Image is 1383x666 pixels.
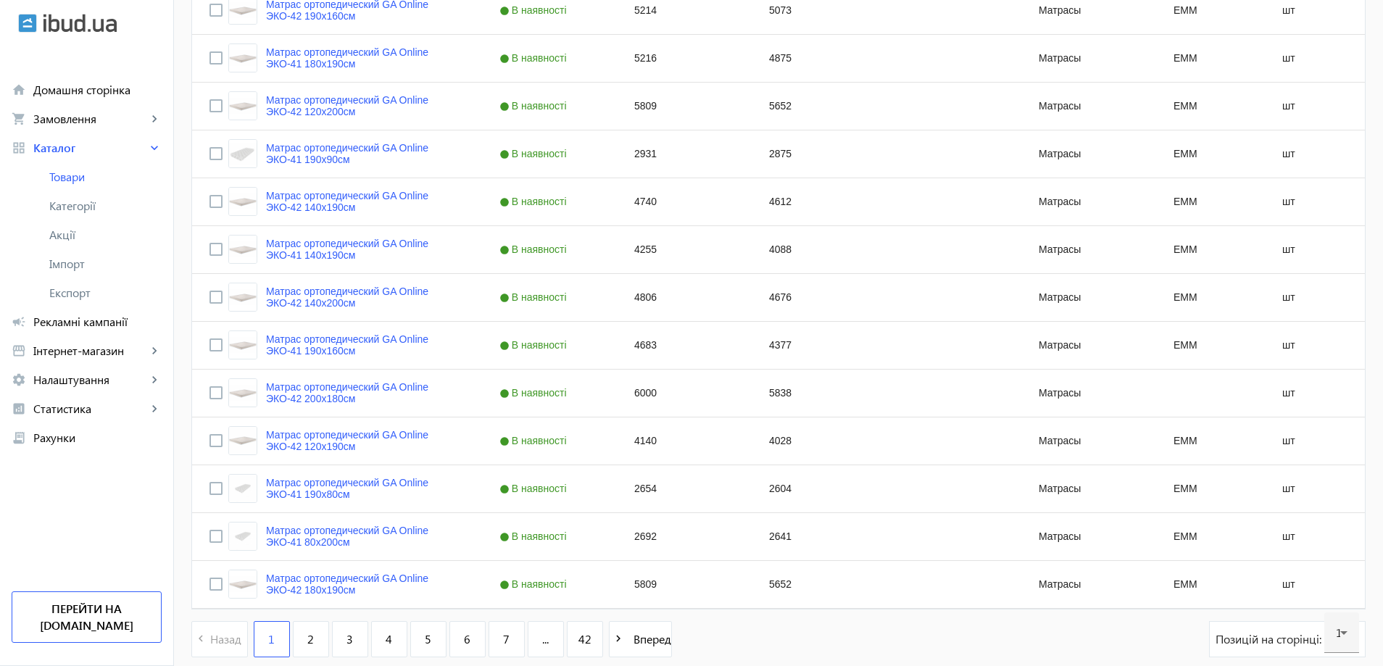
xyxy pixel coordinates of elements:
div: 5652 [752,83,886,130]
span: Статистика [33,401,147,416]
div: Матрасы [1021,274,1156,321]
div: Press SPACE to select this row. [192,83,1374,130]
div: Press SPACE to select this row. [192,226,1374,274]
div: 4683 [617,322,752,369]
span: 2 [307,631,314,647]
a: Матрас ортопедический GA Online ЭКО-41 140х190см [266,238,465,261]
span: Вперед [628,631,671,647]
span: В наявності [499,4,570,16]
div: 4806 [617,274,752,321]
a: Матрас ортопедический GA Online ЭКО-42 120х200см [266,94,465,117]
a: Перейти на [DOMAIN_NAME] [12,591,162,643]
div: Матрасы [1021,417,1156,465]
div: Press SPACE to select this row. [192,513,1374,561]
div: Матрасы [1021,226,1156,273]
span: В наявності [499,196,570,207]
div: 4088 [752,226,886,273]
mat-icon: keyboard_arrow_right [147,401,162,416]
img: ibud_text.svg [43,14,117,33]
span: В наявності [499,435,570,446]
div: 5809 [617,83,752,130]
mat-icon: shopping_cart [12,112,26,126]
div: ЕММ [1156,130,1265,178]
div: шт [1265,465,1374,512]
span: 6 [464,631,470,647]
span: В наявності [499,387,570,399]
mat-icon: home [12,83,26,97]
div: Матрасы [1021,322,1156,369]
mat-icon: keyboard_arrow_right [147,372,162,387]
span: 3 [346,631,353,647]
div: Матрасы [1021,513,1156,560]
a: Матрас ортопедический GA Online ЭКО-42 140х190см [266,190,465,213]
div: 5216 [617,35,752,82]
span: В наявності [499,483,570,494]
div: 6000 [617,370,752,417]
div: 2604 [752,465,886,512]
div: шт [1265,417,1374,465]
div: 2641 [752,513,886,560]
span: Рекламні кампанії [33,315,162,329]
div: Press SPACE to select this row. [192,465,1374,513]
div: Матрасы [1021,465,1156,512]
div: Матрасы [1021,83,1156,130]
div: Press SPACE to select this row. [192,561,1374,609]
div: 4740 [617,178,752,225]
div: ЕММ [1156,513,1265,560]
div: Матрасы [1021,561,1156,608]
div: ЕММ [1156,226,1265,273]
div: 2692 [617,513,752,560]
div: ЕММ [1156,83,1265,130]
div: Press SPACE to select this row. [192,35,1374,83]
span: Домашня сторінка [33,83,162,97]
span: Позицій на сторінці: [1216,631,1324,647]
a: Матрас ортопедический GA Online ЭКО-42 180х190см [266,573,465,596]
div: 4676 [752,274,886,321]
mat-icon: campaign [12,315,26,329]
div: шт [1265,178,1374,225]
div: ЕММ [1156,322,1265,369]
span: ... [542,631,549,647]
div: Press SPACE to select this row. [192,274,1374,322]
span: Налаштування [33,372,147,387]
a: Матрас ортопедический GA Online ЭКО-42 120х190см [266,429,465,452]
div: шт [1265,561,1374,608]
span: Імпорт [49,257,162,271]
span: Категорії [49,199,162,213]
span: Інтернет-магазин [33,344,147,358]
div: ЕММ [1156,35,1265,82]
div: шт [1265,274,1374,321]
span: В наявності [499,291,570,303]
mat-icon: keyboard_arrow_right [147,344,162,358]
mat-icon: settings [12,372,26,387]
span: В наявності [499,530,570,542]
div: 5809 [617,561,752,608]
span: В наявності [499,578,570,590]
span: Експорт [49,286,162,300]
a: Матрас ортопедический GA Online ЭКО-42 140х200см [266,286,465,309]
div: 5838 [752,370,886,417]
span: В наявності [499,243,570,255]
div: 2875 [752,130,886,178]
div: ЕММ [1156,465,1265,512]
mat-icon: navigate_next [610,630,628,648]
div: Press SPACE to select this row. [192,370,1374,417]
button: Вперед [609,621,672,657]
div: ЕММ [1156,561,1265,608]
div: шт [1265,322,1374,369]
div: 4028 [752,417,886,465]
div: ЕММ [1156,178,1265,225]
a: Матрас ортопедический GA Online ЭКО-41 190х80см [266,477,465,500]
div: Матрасы [1021,178,1156,225]
div: Матрасы [1021,35,1156,82]
span: В наявності [499,100,570,112]
span: В наявності [499,148,570,159]
div: шт [1265,370,1374,417]
div: Матрасы [1021,130,1156,178]
div: ЕММ [1156,417,1265,465]
span: 1 [268,631,275,647]
div: 2931 [617,130,752,178]
div: 2654 [617,465,752,512]
div: Press SPACE to select this row. [192,322,1374,370]
span: Акції [49,228,162,242]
